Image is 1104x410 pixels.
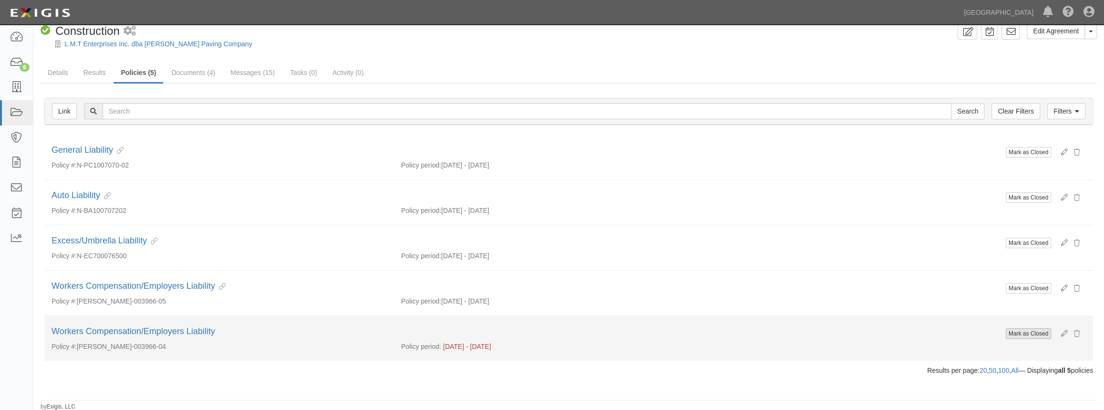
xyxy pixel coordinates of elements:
a: Edit policy [1054,147,1068,157]
p: Policy #: [52,342,77,351]
div: [DATE] - [DATE] [394,206,1093,215]
div: Results per page: , , , — Displaying policies [37,366,1100,375]
div: [DATE] - [DATE] [394,160,1093,170]
p: Policy period: [401,251,441,261]
a: 20 [979,367,987,374]
a: Excess/Umbrella Liability [52,236,147,245]
input: Search [103,103,951,119]
a: Workers Compensation/Employers Liability [52,326,215,336]
button: Mark as Closed [1006,238,1051,248]
a: Edit policy [1054,192,1068,202]
p: Policy period: [401,342,441,351]
div: [DATE] - [DATE] [394,251,1093,261]
p: Policy period: [401,296,441,306]
div: [PERSON_NAME]-003966-05 [44,296,394,306]
a: All [1011,367,1019,374]
a: Edit policy [1054,238,1068,247]
i: Compliant [41,26,51,36]
a: Edit policy [1054,283,1068,293]
button: Delete Policy [1068,280,1086,296]
a: Auto Liability [52,190,100,200]
a: Link [52,103,77,119]
span: [DATE] - [DATE] [443,343,491,350]
a: Edit policy [1054,328,1068,338]
a: Activity (0) [325,63,371,82]
div: N-BA100707202 [44,206,394,215]
button: Mark as Closed [1006,147,1051,158]
img: logo-5460c22ac91f19d4615b14bd174203de0afe785f0fc80cf4dbbc73dc1793850b.png [7,4,73,21]
i: This policy is linked to other agreements [147,238,157,245]
a: Exigis, LLC [47,403,75,410]
div: N-EC700076500 [44,251,394,261]
button: Mark as Closed [1006,192,1051,203]
b: all 5 [1058,367,1071,374]
a: 100 [998,367,1009,374]
a: Edit Agreement [1027,23,1085,39]
a: Workers Compensation/Employers Liability [52,281,215,291]
i: Help Center - Complianz [1062,7,1074,18]
input: Search [951,103,984,119]
a: Results [76,63,113,82]
div: Construction [41,23,120,39]
a: Details [41,63,75,82]
p: Policy period: [401,160,441,170]
p: Policy #: [52,251,77,261]
p: Policy #: [52,160,77,170]
button: Delete Policy [1068,235,1086,251]
a: Clear Filters [991,103,1040,119]
a: Filters [1047,103,1085,119]
i: This policy is linked to other agreements [100,193,111,200]
div: 6 [20,63,30,72]
i: This policy is linked to other agreements [215,284,226,290]
button: Delete Policy [1068,189,1086,206]
button: Delete Policy [1068,144,1086,160]
a: Documents (4) [164,63,222,82]
div: N-PC1007070-02 [44,160,394,170]
a: Tasks (0) [283,63,324,82]
div: [DATE] - [DATE] [394,296,1093,306]
p: Policy #: [52,296,77,306]
button: Mark as Closed [1006,283,1051,294]
p: Policy period: [401,206,441,215]
a: Policies (5) [114,63,163,84]
a: Messages (15) [223,63,282,82]
button: Mark as Closed [1006,328,1051,339]
i: 2 scheduled workflows [124,26,136,36]
a: 50 [989,367,996,374]
a: L.M.T Enterprises Inc. dba [PERSON_NAME] Paving Company [64,40,252,48]
a: General Liability [52,145,113,155]
i: This policy is linked to other agreements [113,147,124,154]
a: [GEOGRAPHIC_DATA] [959,3,1038,22]
button: Delete Policy [1068,326,1086,342]
div: [PERSON_NAME]-003966-04 [44,342,394,351]
p: Policy #: [52,206,77,215]
span: Construction [55,24,120,37]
